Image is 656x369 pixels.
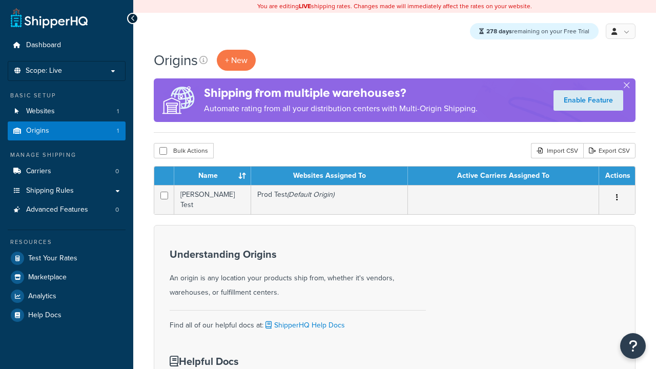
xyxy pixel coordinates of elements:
[26,206,88,214] span: Advanced Features
[170,249,426,260] h3: Understanding Origins
[486,27,512,36] strong: 278 days
[8,249,126,268] a: Test Your Rates
[28,273,67,282] span: Marketplace
[28,292,56,301] span: Analytics
[8,91,126,100] div: Basic Setup
[204,85,478,101] h4: Shipping from multiple warehouses?
[8,121,126,140] a: Origins 1
[174,185,251,214] td: [PERSON_NAME] Test
[8,102,126,121] li: Websites
[26,107,55,116] span: Websites
[8,36,126,55] a: Dashboard
[154,143,214,158] button: Bulk Actions
[408,167,599,185] th: Active Carriers Assigned To
[11,8,88,28] a: ShipperHQ Home
[154,78,204,122] img: ad-origins-multi-dfa493678c5a35abed25fd24b4b8a3fa3505936ce257c16c00bdefe2f3200be3.png
[8,121,126,140] li: Origins
[263,320,345,331] a: ShipperHQ Help Docs
[599,167,635,185] th: Actions
[8,200,126,219] li: Advanced Features
[225,54,248,66] span: + New
[8,268,126,286] a: Marketplace
[115,167,119,176] span: 0
[170,310,426,333] div: Find all of our helpful docs at:
[8,306,126,324] a: Help Docs
[8,102,126,121] a: Websites 1
[299,2,311,11] b: LIVE
[287,189,334,200] i: (Default Origin)
[170,356,373,367] h3: Helpful Docs
[531,143,583,158] div: Import CSV
[8,287,126,305] a: Analytics
[8,162,126,181] a: Carriers 0
[170,249,426,300] div: An origin is any location your products ship from, whether it's vendors, warehouses, or fulfillme...
[154,50,198,70] h1: Origins
[251,185,408,214] td: Prod Test
[8,238,126,247] div: Resources
[8,181,126,200] a: Shipping Rules
[8,162,126,181] li: Carriers
[117,107,119,116] span: 1
[26,127,49,135] span: Origins
[26,187,74,195] span: Shipping Rules
[620,333,646,359] button: Open Resource Center
[204,101,478,116] p: Automate rating from all your distribution centers with Multi-Origin Shipping.
[117,127,119,135] span: 1
[217,50,256,71] a: + New
[8,151,126,159] div: Manage Shipping
[553,90,623,111] a: Enable Feature
[26,167,51,176] span: Carriers
[470,23,599,39] div: remaining on your Free Trial
[28,254,77,263] span: Test Your Rates
[115,206,119,214] span: 0
[26,67,62,75] span: Scope: Live
[8,200,126,219] a: Advanced Features 0
[583,143,635,158] a: Export CSV
[28,311,61,320] span: Help Docs
[26,41,61,50] span: Dashboard
[251,167,408,185] th: Websites Assigned To
[174,167,251,185] th: Name : activate to sort column ascending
